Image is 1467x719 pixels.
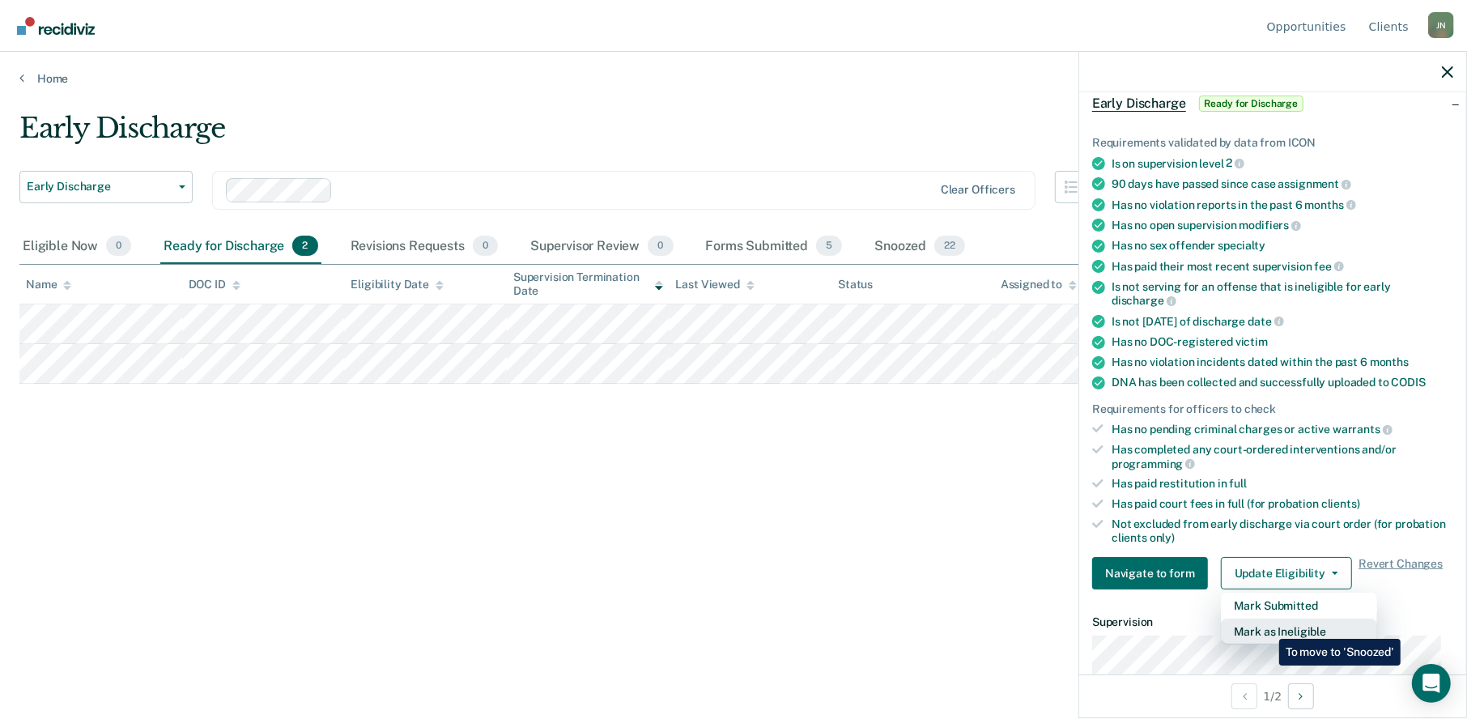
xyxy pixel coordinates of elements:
[1112,314,1453,329] div: Is not [DATE] of discharge
[513,270,663,298] div: Supervision Termination Date
[934,236,965,257] span: 22
[1112,280,1453,308] div: Is not serving for an offense that is ineligible for early
[1112,443,1453,470] div: Has completed any court-ordered interventions and/or
[1092,402,1453,416] div: Requirements for officers to check
[19,112,1120,158] div: Early Discharge
[1248,315,1283,328] span: date
[19,71,1448,86] a: Home
[1333,423,1393,436] span: warrants
[17,17,95,35] img: Recidiviz
[1428,12,1454,38] button: Profile dropdown button
[27,180,172,194] span: Early Discharge
[1235,335,1268,348] span: victim
[1412,664,1451,703] div: Open Intercom Messenger
[1001,278,1077,291] div: Assigned to
[1079,78,1466,130] div: Early DischargeReady for Discharge
[816,236,842,257] span: 5
[1305,198,1356,211] span: months
[871,229,968,265] div: Snoozed
[941,183,1015,197] div: Clear officers
[351,278,444,291] div: Eligibility Date
[1112,198,1453,212] div: Has no violation reports in the past 6
[1112,517,1453,545] div: Not excluded from early discharge via court order (for probation clients
[1278,177,1351,190] span: assignment
[189,278,240,291] div: DOC ID
[1112,156,1453,171] div: Is on supervision level
[1112,376,1453,389] div: DNA has been collected and successfully uploaded to
[1112,294,1176,307] span: discharge
[1112,477,1453,491] div: Has paid restitution in
[1112,422,1453,436] div: Has no pending criminal charges or active
[1221,619,1377,645] button: Mark as Ineligible
[648,236,673,257] span: 0
[1240,219,1302,232] span: modifiers
[1288,683,1314,709] button: Next Opportunity
[1112,177,1453,191] div: 90 days have passed since case
[473,236,498,257] span: 0
[1370,355,1409,368] span: months
[1221,593,1377,619] button: Mark Submitted
[1112,239,1453,253] div: Has no sex offender
[292,236,317,257] span: 2
[26,278,71,291] div: Name
[1112,497,1453,511] div: Has paid court fees in full (for probation
[19,229,134,265] div: Eligible Now
[1092,557,1208,589] button: Navigate to form
[1092,615,1453,629] dt: Supervision
[1315,260,1344,273] span: fee
[676,278,755,291] div: Last Viewed
[347,229,501,265] div: Revisions Requests
[527,229,677,265] div: Supervisor Review
[1150,531,1175,544] span: only)
[1112,457,1195,470] span: programming
[1112,218,1453,232] div: Has no open supervision
[1079,674,1466,717] div: 1 / 2
[1392,376,1426,389] span: CODIS
[106,236,131,257] span: 0
[1199,96,1304,112] span: Ready for Discharge
[838,278,873,291] div: Status
[1321,497,1360,510] span: clients)
[1230,477,1247,490] span: full
[160,229,321,265] div: Ready for Discharge
[1112,355,1453,369] div: Has no violation incidents dated within the past 6
[1092,557,1214,589] a: Navigate to form link
[1092,136,1453,150] div: Requirements validated by data from ICON
[1359,557,1443,589] span: Revert Changes
[1231,683,1257,709] button: Previous Opportunity
[1218,239,1265,252] span: specialty
[1112,335,1453,349] div: Has no DOC-registered
[1227,156,1245,169] span: 2
[1221,593,1377,645] div: Dropdown Menu
[1092,96,1186,112] span: Early Discharge
[1428,12,1454,38] div: J N
[1221,557,1352,589] button: Update Eligibility
[1112,259,1453,274] div: Has paid their most recent supervision
[703,229,846,265] div: Forms Submitted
